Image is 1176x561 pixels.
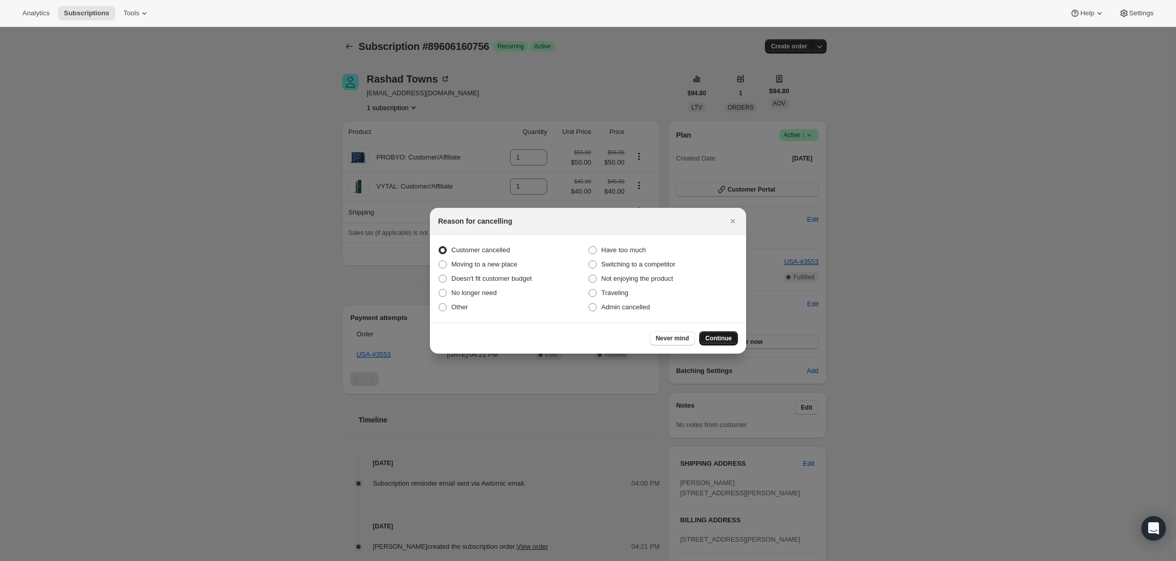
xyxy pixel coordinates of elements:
span: Moving to a new place [451,260,517,268]
button: Analytics [16,6,56,20]
span: No longer need [451,289,497,297]
span: Admin cancelled [601,303,650,311]
button: Never mind [650,331,695,345]
div: Open Intercom Messenger [1141,516,1166,541]
span: Continue [705,334,732,342]
button: Help [1064,6,1110,20]
span: Have too much [601,246,646,254]
h2: Reason for cancelling [438,216,512,226]
button: Tools [117,6,156,20]
span: Never mind [656,334,689,342]
span: Analytics [22,9,49,17]
span: Settings [1129,9,1154,17]
button: Close [726,214,740,228]
span: Doesn't fit customer budget [451,275,532,282]
button: Subscriptions [58,6,115,20]
span: Switching to a competitor [601,260,675,268]
span: Tools [123,9,139,17]
span: Not enjoying the product [601,275,673,282]
span: Other [451,303,468,311]
span: Traveling [601,289,628,297]
button: Settings [1113,6,1160,20]
span: Help [1080,9,1094,17]
span: Subscriptions [64,9,109,17]
span: Customer cancelled [451,246,510,254]
button: Continue [699,331,738,345]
